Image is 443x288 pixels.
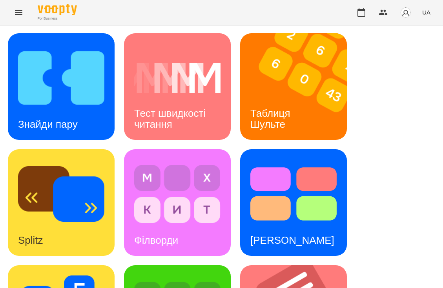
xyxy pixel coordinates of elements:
[134,234,178,246] h3: Філворди
[134,43,221,112] img: Тест швидкості читання
[400,7,411,18] img: avatar_s.png
[18,118,78,130] h3: Знайди пару
[134,159,221,228] img: Філворди
[240,149,347,256] a: Тест Струпа[PERSON_NAME]
[9,3,28,22] button: Menu
[38,16,77,21] span: For Business
[240,33,357,140] img: Таблиця Шульте
[38,4,77,15] img: Voopty Logo
[422,8,430,16] span: UA
[8,149,115,256] a: SplitzSplitz
[18,234,43,246] h3: Splitz
[419,5,434,20] button: UA
[250,107,293,130] h3: Таблиця Шульте
[250,234,334,246] h3: [PERSON_NAME]
[8,33,115,140] a: Знайди паруЗнайди пару
[124,149,231,256] a: ФілвордиФілворди
[240,33,347,140] a: Таблиця ШультеТаблиця Шульте
[18,159,104,228] img: Splitz
[250,159,337,228] img: Тест Струпа
[134,107,208,130] h3: Тест швидкості читання
[124,33,231,140] a: Тест швидкості читанняТест швидкості читання
[18,43,104,112] img: Знайди пару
